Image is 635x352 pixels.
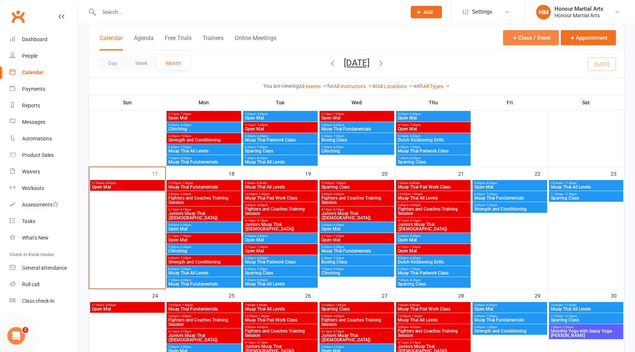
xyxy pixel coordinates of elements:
div: Payments [22,86,45,92]
span: - 8:00am [255,303,267,307]
span: - 7:30pm [256,245,268,249]
span: - 8:30pm [179,279,191,282]
span: Muay Thai All Levels [550,307,622,311]
div: 27 [382,289,395,301]
span: Open Mat [245,249,316,253]
div: 19 [305,167,318,179]
span: - 1:00pm [257,315,270,318]
span: Open Mat [321,227,393,231]
span: 7:30pm [168,279,240,282]
span: Muay Thai All Levels [397,318,469,322]
a: Workouts [10,180,78,197]
span: Sparring Class [397,282,469,286]
span: - 6:30pm [409,134,421,138]
span: - 7:30pm [409,146,421,149]
div: 25 [229,289,242,301]
span: Muay Thai All Levels [245,307,316,311]
span: 12:00pm [321,182,393,185]
span: Open Mat [397,238,469,242]
a: Automations [10,130,78,147]
span: - 6:30pm [179,245,191,249]
span: 5:00pm [474,303,546,307]
span: Muay Thai All Levels [550,185,622,189]
span: 5:30pm [321,123,393,127]
span: Fighters and Coaches Training Session [321,196,393,205]
span: - 7:00pm [179,256,191,260]
span: 4:15pm [168,208,240,211]
div: What's New [22,235,49,241]
span: 7:30pm [245,279,316,282]
span: - 8:30pm [179,157,191,160]
span: Add [424,9,433,15]
span: Sparring Class [321,185,393,189]
span: Juniors Muay Thai ([DEMOGRAPHIC_DATA]) [397,222,469,231]
span: - 5:15pm [409,219,421,222]
span: Fighters and Coaches Training Session [397,207,469,216]
span: Sparring Class [245,271,316,275]
span: Open Mat [168,238,240,242]
span: Fighters and Coaches Training Session [321,318,393,327]
span: 6:00pm [474,315,546,318]
span: - 8:00am [408,182,420,185]
span: 3:00pm [245,204,316,207]
span: - 8:30pm [409,157,421,160]
span: - 5:30pm [256,234,268,238]
span: 5:15pm [168,112,240,116]
th: Sun [89,95,165,110]
span: 5:00pm [245,112,316,116]
div: Workouts [22,185,44,191]
span: Open Mat [474,185,546,189]
span: 5:30pm [397,134,469,138]
span: Muay Thai Fundamentals [474,318,546,322]
span: 7:30pm [321,146,393,149]
span: Muay Thai All Levels [245,282,316,286]
span: Open Mat [92,185,163,189]
span: Muay Thai Pad Work Class [245,318,316,322]
button: Free Trials [165,35,192,50]
th: Wed [318,95,395,110]
div: Product Sales [22,152,54,158]
span: Open Mat [245,116,316,120]
th: Fri [471,95,548,110]
span: 12:00pm [245,193,316,196]
button: Week [126,57,157,70]
span: Boxing Class [321,138,393,142]
a: Product Sales [10,147,78,164]
span: 6:30pm [321,134,393,138]
span: - 7:30pm [256,123,268,127]
span: Muay Thai Fundamentals [474,196,546,200]
a: People [10,48,78,64]
span: 3:00pm [397,204,469,207]
th: Sat [548,95,624,110]
span: 12:00pm [397,193,469,196]
span: 6:30pm [397,146,469,149]
button: Agenda [134,35,154,50]
span: Boxing Class [321,260,393,264]
div: 21 [458,167,471,179]
span: Juniors Muay Thai ([DEMOGRAPHIC_DATA]) [168,211,240,220]
strong: at [372,83,377,89]
div: 17 [152,167,165,179]
span: - 6:30pm [179,123,191,127]
span: Strength and Conditioning [168,260,240,264]
span: Muay Thai Fundamentals [168,185,240,189]
span: 6:30pm [321,256,393,260]
span: Muay Thai Pad Work Class [397,185,469,189]
span: Settings [472,4,492,20]
span: 10:30am [550,182,622,185]
span: - 8:00am [255,182,267,185]
span: 7:00am [245,182,316,185]
span: 12:00pm [397,315,469,318]
span: - 7:00pm [485,204,497,207]
div: Reports [22,103,40,108]
span: 3:00pm [168,315,240,318]
span: Muay Thai Fundamentals [168,307,240,311]
span: 5:30pm [168,123,240,127]
span: Open Mat [474,307,546,311]
span: - 4:00pm [256,204,268,207]
span: 7:00am [245,303,316,307]
span: - 12:30pm [563,193,577,196]
span: Strength and Conditioning [474,207,546,211]
span: - 1:00pm [181,182,193,185]
span: Fighters and Coaches Training Session [168,318,240,327]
